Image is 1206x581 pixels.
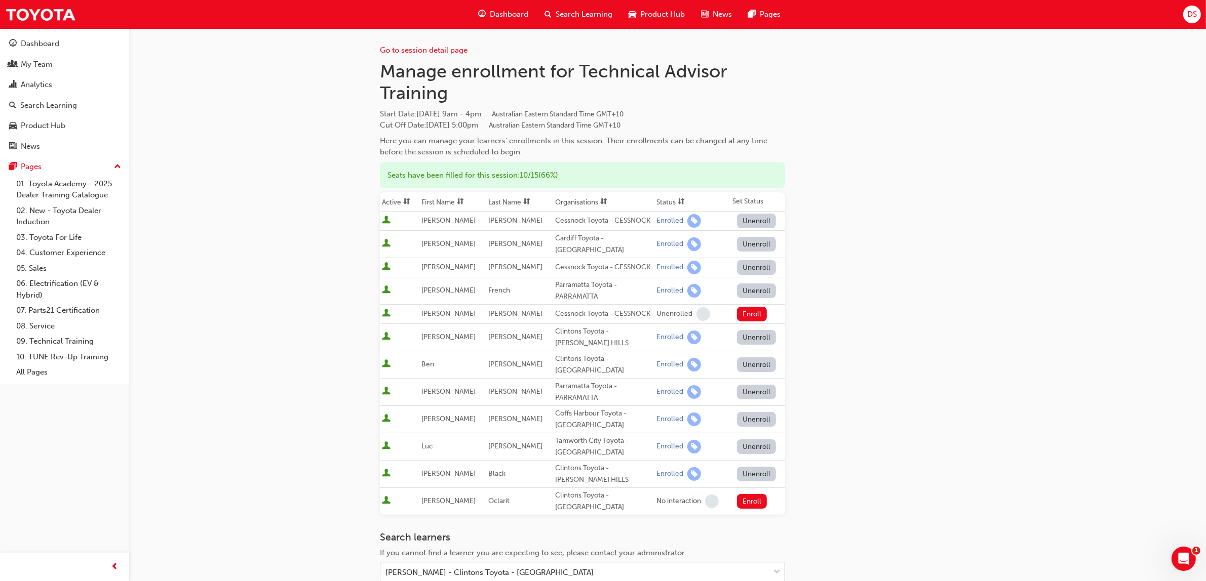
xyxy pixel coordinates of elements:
span: learningRecordVerb_ENROLL-icon [687,440,701,453]
span: [PERSON_NAME] [421,286,476,295]
button: Unenroll [737,283,776,298]
a: 05. Sales [12,261,125,276]
a: 07. Parts21 Certification [12,303,125,318]
span: User is active [382,441,391,451]
a: News [4,137,125,156]
th: Toggle SortBy [553,192,654,212]
div: Clintons Toyota - [PERSON_NAME] HILLS [555,463,652,485]
div: Cessnock Toyota - CESSNOCK [555,308,652,320]
span: News [713,9,732,20]
a: 10. TUNE Rev-Up Training [12,349,125,365]
span: [PERSON_NAME] [488,263,542,271]
button: Unenroll [737,330,776,345]
span: [PERSON_NAME] [421,469,476,478]
span: User is active [382,309,391,319]
span: people-icon [9,60,17,69]
span: [PERSON_NAME] [488,216,542,225]
span: [PERSON_NAME] [421,387,476,396]
th: Toggle SortBy [486,192,553,212]
span: learningRecordVerb_ENROLL-icon [687,261,701,274]
span: [PERSON_NAME] [488,333,542,341]
span: 1 [1192,547,1200,555]
a: Dashboard [4,34,125,53]
h3: Search learners [380,531,785,543]
a: 08. Service [12,318,125,334]
div: Here you can manage your learners' enrollments in this session. Their enrollments can be changed ... [380,135,785,158]
span: learningRecordVerb_NONE-icon [705,494,719,508]
button: Unenroll [737,412,776,427]
span: User is active [382,359,391,369]
div: Enrolled [656,263,683,272]
span: Luc [421,442,433,450]
span: chart-icon [9,80,17,90]
div: Cardiff Toyota - [GEOGRAPHIC_DATA] [555,233,652,256]
a: pages-iconPages [740,4,789,25]
div: [PERSON_NAME] - Clintons Toyota - [GEOGRAPHIC_DATA] [385,567,594,578]
div: Cessnock Toyota - CESSNOCK [555,215,652,227]
span: sorting-icon [600,198,607,206]
span: User is active [382,496,391,506]
button: Enroll [737,307,767,321]
span: Cut Off Date : [DATE] 5:00pm [380,120,620,130]
div: Parramatta Toyota - PARRAMATTA [555,381,652,403]
span: [PERSON_NAME] [488,309,542,318]
a: 09. Technical Training [12,334,125,349]
span: User is active [382,285,391,296]
div: Enrolled [656,239,683,249]
div: Enrolled [656,442,683,451]
span: [PERSON_NAME] [421,414,476,423]
button: Unenroll [737,260,776,275]
span: search-icon [9,101,16,110]
button: Unenroll [737,467,776,481]
div: Unenrolled [656,309,692,319]
th: Toggle SortBy [654,192,730,212]
button: DS [1183,6,1201,23]
span: [PERSON_NAME] [421,239,476,248]
span: learningRecordVerb_ENROLL-icon [687,467,701,481]
button: DashboardMy TeamAnalyticsSearch LearningProduct HubNews [4,32,125,157]
span: sorting-icon [523,198,530,206]
div: Seats have been filled for this session : 10 / 15 ( 66% ) [380,162,785,189]
span: User is active [382,332,391,342]
a: All Pages [12,364,125,380]
span: learningRecordVerb_NONE-icon [696,307,710,321]
span: pages-icon [748,8,756,21]
span: Black [488,469,505,478]
span: sorting-icon [457,198,464,206]
button: Unenroll [737,439,776,454]
a: search-iconSearch Learning [536,4,620,25]
div: No interaction [656,496,701,506]
span: learningRecordVerb_ENROLL-icon [687,237,701,251]
a: car-iconProduct Hub [620,4,693,25]
span: [DATE] 9am - 4pm [416,109,624,118]
div: Enrolled [656,469,683,479]
div: Parramatta Toyota - PARRAMATTA [555,279,652,302]
span: learningRecordVerb_ENROLL-icon [687,385,701,399]
span: sorting-icon [403,198,410,206]
span: Search Learning [556,9,612,20]
span: Oclarit [488,496,510,505]
a: news-iconNews [693,4,740,25]
div: Clintons Toyota - [PERSON_NAME] HILLS [555,326,652,349]
span: learningRecordVerb_ENROLL-icon [687,214,701,228]
span: car-icon [9,121,17,131]
div: Enrolled [656,286,683,296]
a: My Team [4,55,125,74]
span: Pages [760,9,781,20]
div: News [21,141,40,152]
button: Pages [4,157,125,176]
span: [PERSON_NAME] [488,387,542,396]
span: learningRecordVerb_ENROLL-icon [687,330,701,344]
span: [PERSON_NAME] [421,496,476,505]
span: [PERSON_NAME] [488,442,542,450]
h1: Manage enrollment for Technical Advisor Training [380,60,785,104]
span: car-icon [629,8,636,21]
a: Go to session detail page [380,46,468,55]
span: User is active [382,262,391,272]
span: up-icon [114,160,121,174]
button: Unenroll [737,237,776,252]
a: 04. Customer Experience [12,245,125,261]
img: Trak [5,3,76,26]
span: search-icon [544,8,552,21]
div: Cessnock Toyota - CESSNOCK [555,262,652,273]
